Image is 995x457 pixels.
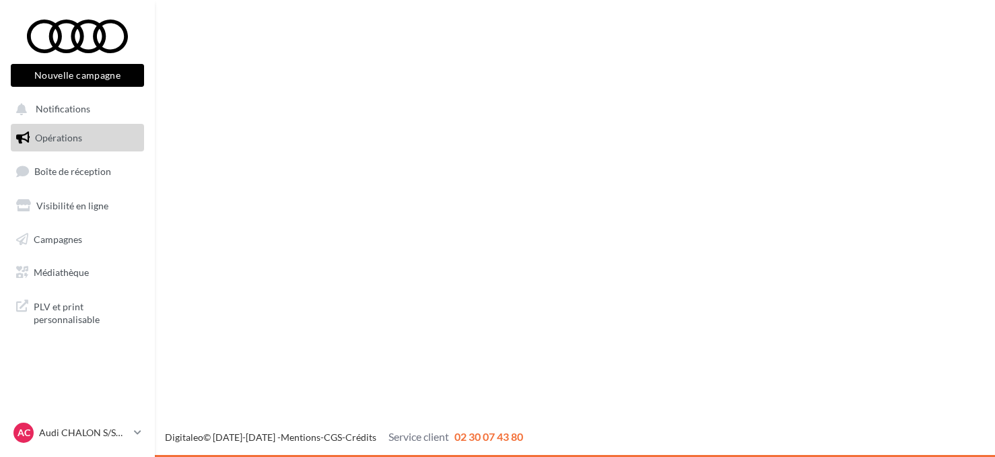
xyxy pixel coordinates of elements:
[165,431,523,443] span: © [DATE]-[DATE] - - -
[34,267,89,278] span: Médiathèque
[36,200,108,211] span: Visibilité en ligne
[39,426,129,440] p: Audi CHALON S/SAONE
[34,166,111,177] span: Boîte de réception
[454,430,523,443] span: 02 30 07 43 80
[8,157,147,186] a: Boîte de réception
[18,426,30,440] span: AC
[8,124,147,152] a: Opérations
[8,192,147,220] a: Visibilité en ligne
[388,430,449,443] span: Service client
[8,258,147,287] a: Médiathèque
[8,292,147,332] a: PLV et print personnalisable
[345,431,376,443] a: Crédits
[324,431,342,443] a: CGS
[8,225,147,254] a: Campagnes
[34,233,82,244] span: Campagnes
[281,431,320,443] a: Mentions
[36,104,90,115] span: Notifications
[165,431,203,443] a: Digitaleo
[11,420,144,446] a: AC Audi CHALON S/SAONE
[35,132,82,143] span: Opérations
[11,64,144,87] button: Nouvelle campagne
[34,297,139,326] span: PLV et print personnalisable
